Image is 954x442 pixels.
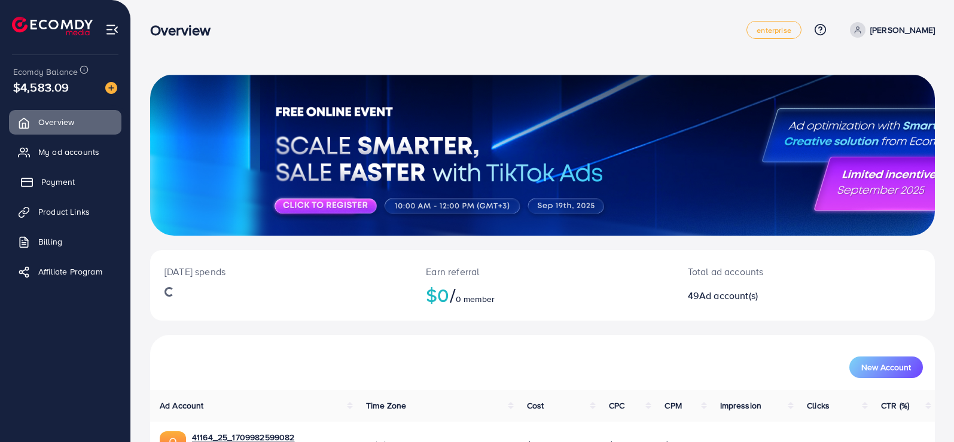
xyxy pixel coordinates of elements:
[9,200,121,224] a: Product Links
[688,264,855,279] p: Total ad accounts
[13,78,69,96] span: $4,583.09
[456,293,495,305] span: 0 member
[609,400,624,411] span: CPC
[426,284,659,306] h2: $0
[13,66,78,78] span: Ecomdy Balance
[807,400,830,411] span: Clicks
[9,230,121,254] a: Billing
[845,22,935,38] a: [PERSON_NAME]
[9,110,121,134] a: Overview
[9,260,121,284] a: Affiliate Program
[164,264,397,279] p: [DATE] spends
[861,363,911,371] span: New Account
[160,400,204,411] span: Ad Account
[9,170,121,194] a: Payment
[366,400,406,411] span: Time Zone
[12,17,93,35] img: logo
[720,400,762,411] span: Impression
[38,236,62,248] span: Billing
[903,388,945,433] iframe: Chat
[665,400,681,411] span: CPM
[38,146,99,158] span: My ad accounts
[688,290,855,301] h2: 49
[699,289,758,302] span: Ad account(s)
[870,23,935,37] p: [PERSON_NAME]
[757,26,791,34] span: enterprise
[881,400,909,411] span: CTR (%)
[150,22,220,39] h3: Overview
[41,176,75,188] span: Payment
[38,266,102,278] span: Affiliate Program
[9,140,121,164] a: My ad accounts
[38,206,90,218] span: Product Links
[527,400,544,411] span: Cost
[105,82,117,94] img: image
[450,281,456,309] span: /
[38,116,74,128] span: Overview
[426,264,659,279] p: Earn referral
[746,21,801,39] a: enterprise
[849,356,923,378] button: New Account
[105,23,119,36] img: menu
